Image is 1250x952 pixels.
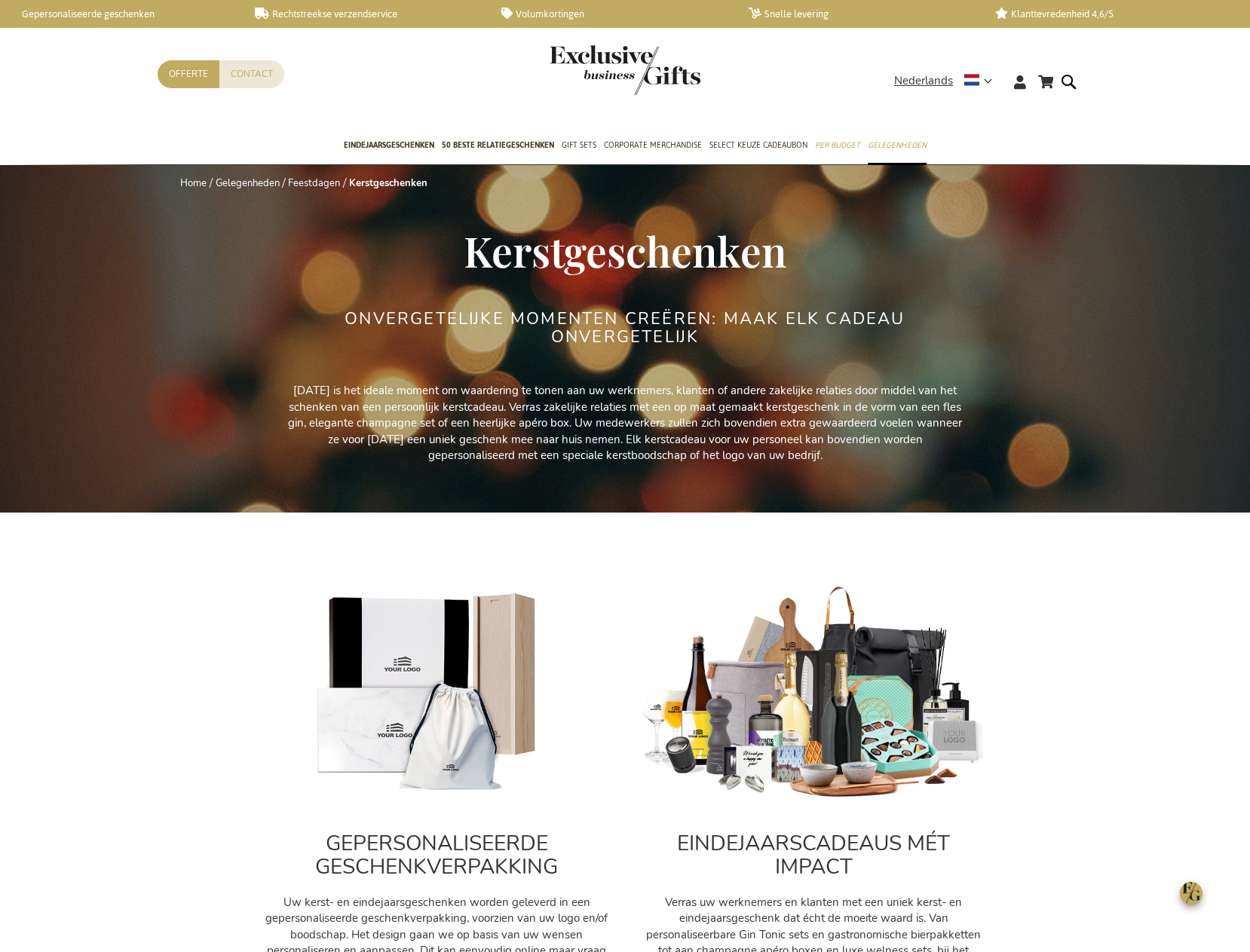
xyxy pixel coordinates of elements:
[894,72,1002,90] div: Nederlands
[255,8,478,20] a: Rechtstreekse verzendservice
[344,137,434,153] span: Eindejaarsgeschenken
[562,137,596,153] span: Gift Sets
[342,310,908,346] h2: ONVERGETELIJKE MOMENTEN CREËREN: MAAK ELK CADEAU ONVERGETELIJK
[550,45,625,95] a: store logo
[640,832,987,879] h2: EINDEJAARSCADEAUS MÉT IMPACT
[501,8,725,20] a: Volumkortingen
[815,137,860,153] span: Per Budget
[640,585,987,801] img: cadeau_personeel_medewerkers-kerst_1
[158,60,219,88] a: Offerte
[263,585,610,801] img: Personalised_gifts
[550,45,700,95] img: Exclusive Business gifts logo
[216,176,280,190] a: Gelegenheden
[868,137,927,153] span: Gelegenheden
[464,222,786,278] span: Kerstgeschenken
[219,60,284,88] a: Contact
[894,72,953,90] span: Nederlands
[709,137,807,153] span: Select Keuze Cadeaubon
[288,176,340,190] a: Feestdagen
[349,176,427,190] strong: Kerstgeschenken
[286,383,964,464] p: [DATE] is het ideale moment om waardering te tonen aan uw werknemers, klanten of andere zakelijke...
[749,8,972,20] a: Snelle levering
[8,8,231,20] a: Gepersonaliseerde geschenken
[442,137,554,153] span: 50 beste relatiegeschenken
[180,176,207,190] a: Home
[995,8,1218,20] a: Klanttevredenheid 4,6/5
[263,832,610,879] h2: GEPERSONALISEERDE GESCHENKVERPAKKING
[604,137,702,153] span: Corporate Merchandise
